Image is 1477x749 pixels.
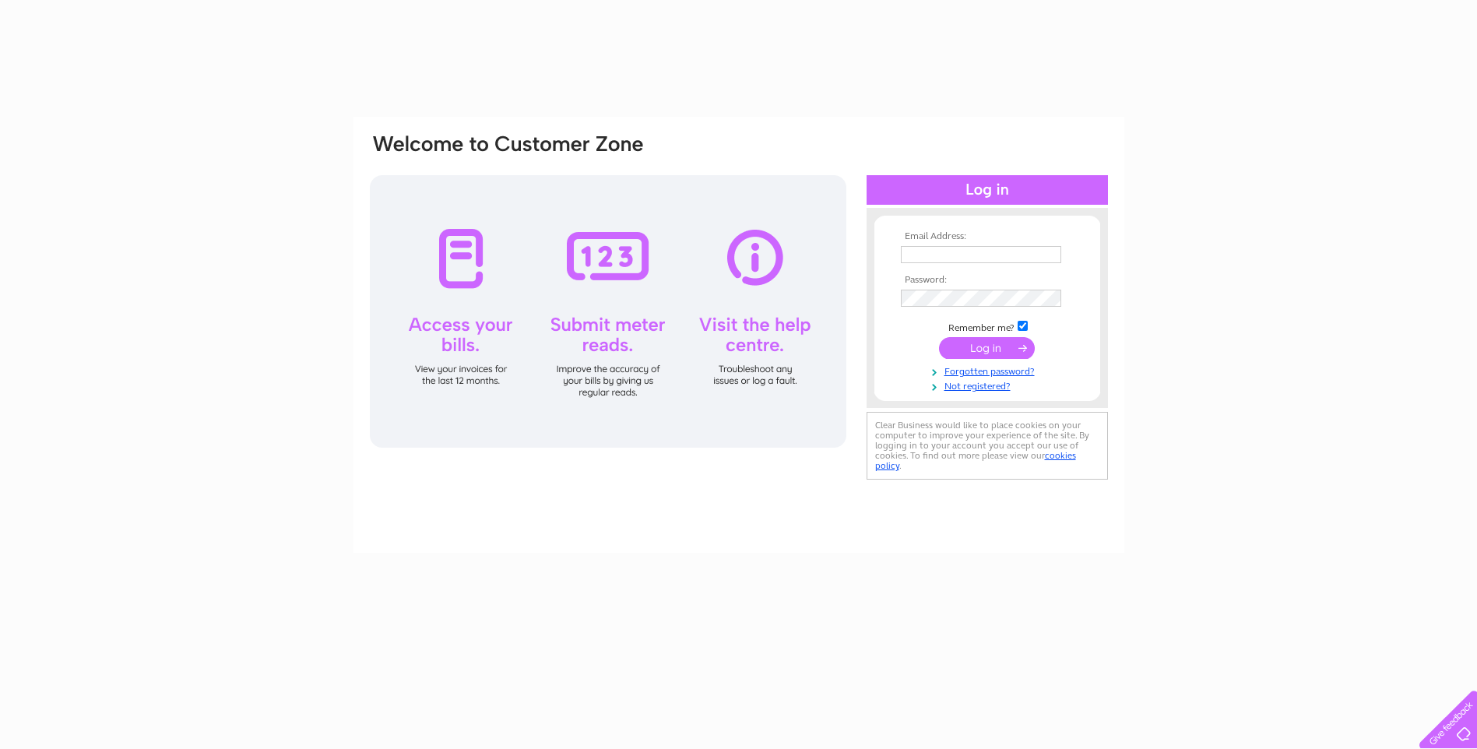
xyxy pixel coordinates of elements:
[901,378,1078,392] a: Not registered?
[901,363,1078,378] a: Forgotten password?
[939,337,1035,359] input: Submit
[897,318,1078,334] td: Remember me?
[897,231,1078,242] th: Email Address:
[875,450,1076,471] a: cookies policy
[897,275,1078,286] th: Password:
[867,412,1108,480] div: Clear Business would like to place cookies on your computer to improve your experience of the sit...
